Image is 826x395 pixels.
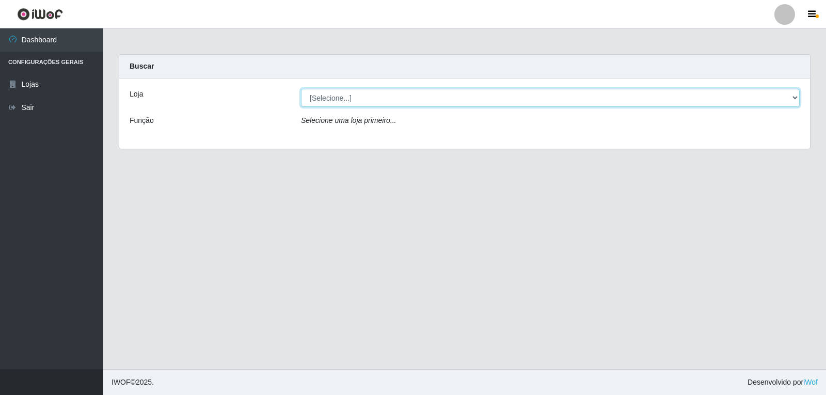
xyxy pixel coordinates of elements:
[130,62,154,70] strong: Buscar
[803,378,818,386] a: iWof
[748,377,818,388] span: Desenvolvido por
[112,377,154,388] span: © 2025 .
[112,378,131,386] span: IWOF
[130,115,154,126] label: Função
[301,116,396,124] i: Selecione uma loja primeiro...
[17,8,63,21] img: CoreUI Logo
[130,89,143,100] label: Loja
